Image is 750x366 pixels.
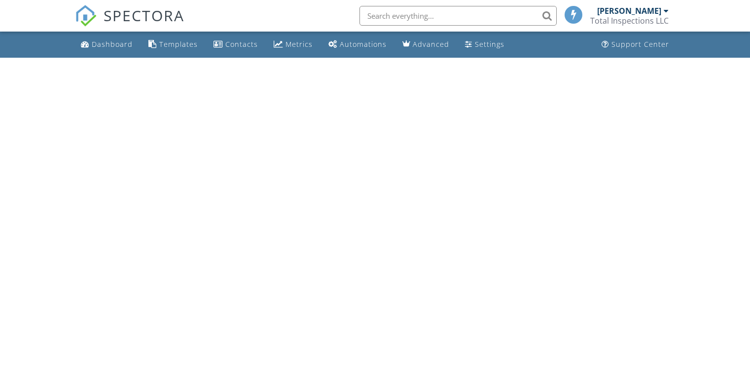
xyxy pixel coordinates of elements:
[461,36,508,54] a: Settings
[270,36,317,54] a: Metrics
[359,6,557,26] input: Search everything...
[144,36,202,54] a: Templates
[104,5,184,26] span: SPECTORA
[75,5,97,27] img: The Best Home Inspection Software - Spectora
[75,13,184,34] a: SPECTORA
[598,36,673,54] a: Support Center
[210,36,262,54] a: Contacts
[590,16,669,26] div: Total Inspections LLC
[611,39,669,49] div: Support Center
[413,39,449,49] div: Advanced
[159,39,198,49] div: Templates
[398,36,453,54] a: Advanced
[324,36,391,54] a: Automations (Basic)
[597,6,661,16] div: [PERSON_NAME]
[340,39,387,49] div: Automations
[77,36,137,54] a: Dashboard
[225,39,258,49] div: Contacts
[286,39,313,49] div: Metrics
[92,39,133,49] div: Dashboard
[475,39,504,49] div: Settings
